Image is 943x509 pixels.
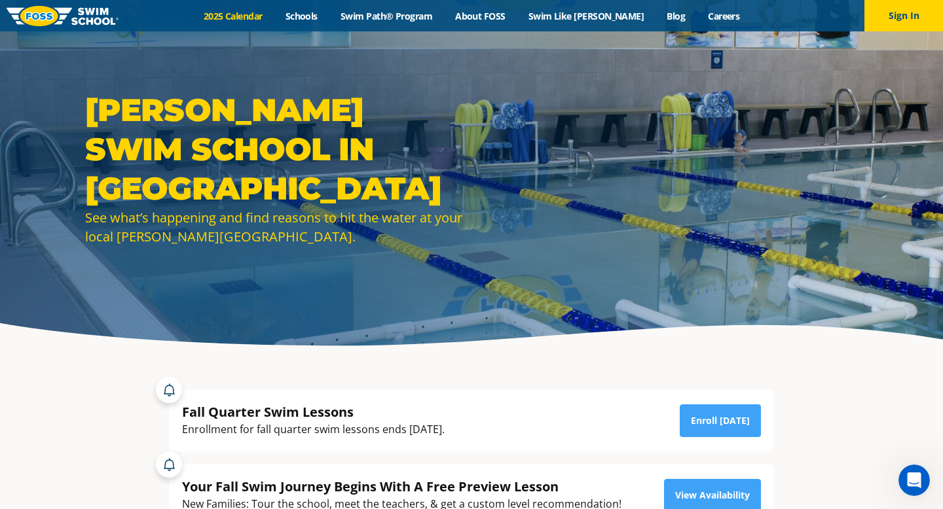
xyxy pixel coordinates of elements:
h1: [PERSON_NAME] Swim School in [GEOGRAPHIC_DATA] [85,90,465,208]
img: FOSS Swim School Logo [7,6,119,26]
div: See what’s happening and find reasons to hit the water at your local [PERSON_NAME][GEOGRAPHIC_DATA]. [85,208,465,246]
div: Fall Quarter Swim Lessons [182,403,445,421]
a: Swim Path® Program [329,10,443,22]
a: 2025 Calendar [192,10,274,22]
a: Blog [656,10,697,22]
iframe: Intercom live chat [898,465,930,496]
a: About FOSS [444,10,517,22]
div: Your Fall Swim Journey Begins With A Free Preview Lesson [182,478,621,495]
a: Schools [274,10,329,22]
div: Enrollment for fall quarter swim lessons ends [DATE]. [182,421,445,438]
a: Careers [697,10,751,22]
a: Enroll [DATE] [680,404,761,437]
a: Swim Like [PERSON_NAME] [517,10,656,22]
